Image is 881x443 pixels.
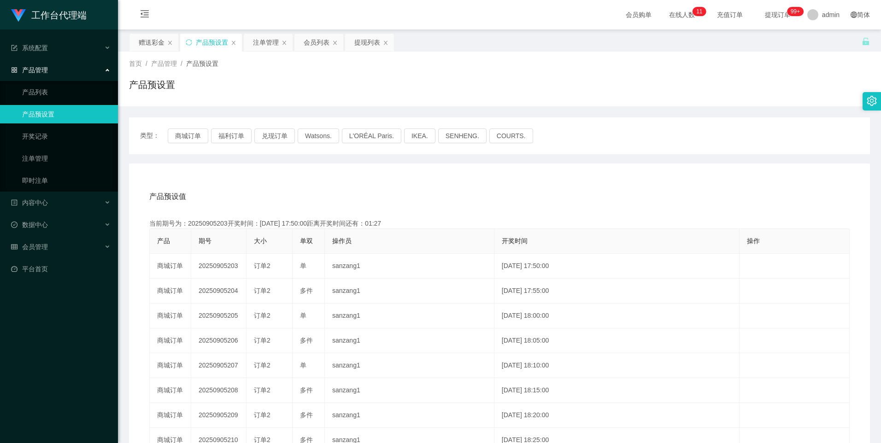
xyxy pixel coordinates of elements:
span: 订单2 [254,287,270,294]
td: 商城订单 [150,403,191,428]
a: 产品预设置 [22,105,111,123]
div: 当前期号为：20250905203开奖时间：[DATE] 17:50:00距离开奖时间还有：01:27 [149,219,850,228]
span: 产品管理 [11,66,48,74]
span: 操作 [747,237,760,245]
a: 即时注单 [22,171,111,190]
span: 单 [300,262,306,269]
td: 20250905205 [191,303,247,328]
i: 图标: appstore-o [11,67,18,73]
span: 产品预设值 [149,191,186,202]
button: SENHENG. [438,128,487,143]
i: 图标: global [851,12,857,18]
td: 商城订单 [150,254,191,279]
td: 商城订单 [150,353,191,378]
td: [DATE] 18:20:00 [494,403,740,428]
td: [DATE] 18:00:00 [494,303,740,328]
span: 提现订单 [760,12,795,18]
td: 20250905203 [191,254,247,279]
span: 操作员 [332,237,352,245]
span: 订单2 [254,337,270,344]
i: 图标: sync [186,39,192,46]
td: 商城订单 [150,279,191,303]
td: [DATE] 17:55:00 [494,279,740,303]
i: 图标: menu-fold [129,0,160,30]
td: sanzang1 [325,303,494,328]
span: 产品 [157,237,170,245]
td: 商城订单 [150,328,191,353]
span: 订单2 [254,411,270,419]
a: 开奖记录 [22,127,111,146]
p: 1 [696,7,699,16]
button: L'ORÉAL Paris. [342,128,401,143]
td: [DATE] 18:10:00 [494,353,740,378]
span: 内容中心 [11,199,48,206]
td: sanzang1 [325,254,494,279]
i: 图标: close [332,40,338,46]
span: 类型： [140,128,168,143]
td: sanzang1 [325,353,494,378]
span: 开奖时间 [502,237,528,245]
td: sanzang1 [325,328,494,353]
p: 1 [699,7,703,16]
span: 订单2 [254,262,270,269]
td: [DATE] 17:50:00 [494,254,740,279]
td: 20250905207 [191,353,247,378]
a: 工作台代理端 [11,11,87,18]
td: sanzang1 [325,403,494,428]
td: sanzang1 [325,378,494,403]
span: 系统配置 [11,44,48,52]
td: sanzang1 [325,279,494,303]
td: 20250905208 [191,378,247,403]
span: 数据中心 [11,221,48,228]
i: 图标: table [11,244,18,250]
span: / [181,60,182,67]
i: 图标: check-circle-o [11,221,18,228]
a: 注单管理 [22,149,111,168]
a: 产品列表 [22,83,111,101]
span: 订单2 [254,361,270,369]
button: 商城订单 [168,128,208,143]
td: 20250905204 [191,279,247,303]
h1: 产品预设置 [129,78,175,92]
span: 多件 [300,337,313,344]
i: 图标: close [383,40,388,46]
i: 图标: unlock [862,37,870,46]
i: 图标: setting [867,96,877,106]
i: 图标: form [11,45,18,51]
span: 期号 [199,237,211,245]
sup: 11 [693,7,706,16]
div: 提现列表 [354,34,380,51]
div: 会员列表 [304,34,329,51]
span: 在线人数 [664,12,699,18]
span: 首页 [129,60,142,67]
img: logo.9652507e.png [11,9,26,22]
button: COURTS. [489,128,533,143]
span: 充值订单 [712,12,747,18]
span: 订单2 [254,386,270,394]
td: [DATE] 18:15:00 [494,378,740,403]
div: 产品预设置 [196,34,228,51]
span: 单 [300,312,306,319]
span: 多件 [300,287,313,294]
button: 福利订单 [211,128,252,143]
span: 大小 [254,237,267,245]
span: 多件 [300,386,313,394]
span: 产品管理 [151,60,177,67]
span: 会员管理 [11,243,48,251]
td: 商城订单 [150,303,191,328]
i: 图标: close [231,40,236,46]
button: 兑现订单 [254,128,295,143]
td: 商城订单 [150,378,191,403]
span: 单 [300,361,306,369]
span: 单双 [300,237,313,245]
span: 订单2 [254,312,270,319]
button: IKEA. [404,128,435,143]
td: [DATE] 18:05:00 [494,328,740,353]
i: 图标: profile [11,199,18,206]
h1: 工作台代理端 [31,0,87,30]
span: 产品预设置 [186,60,218,67]
td: 20250905209 [191,403,247,428]
td: 20250905206 [191,328,247,353]
i: 图标: close [282,40,287,46]
div: 注单管理 [253,34,279,51]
